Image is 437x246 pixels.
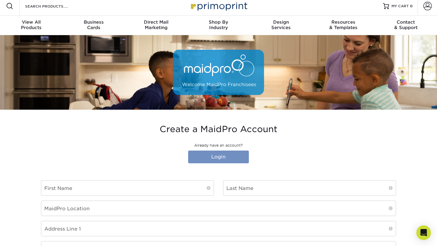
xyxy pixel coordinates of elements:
span: Direct Mail [125,19,187,25]
a: Login [188,151,249,163]
span: 0 [410,4,413,8]
span: Contact [374,19,437,25]
span: Shop By [187,19,250,25]
span: MY CART [391,4,409,9]
span: Business [63,19,125,25]
a: DesignServices [250,16,312,35]
a: Resources& Templates [312,16,375,35]
a: Contact& Support [374,16,437,35]
h3: Create a MaidPro Account [41,124,396,135]
a: Shop ByIndustry [187,16,250,35]
div: Services [250,19,312,30]
div: Open Intercom Messenger [416,225,431,240]
input: SEARCH PRODUCTS..... [25,2,84,10]
div: & Templates [312,19,375,30]
img: MaidPro [173,50,264,95]
a: Direct MailMarketing [125,16,187,35]
div: Industry [187,19,250,30]
p: Already have an account? [41,143,396,148]
div: & Support [374,19,437,30]
div: Cards [63,19,125,30]
span: Design [250,19,312,25]
span: Resources [312,19,375,25]
div: Marketing [125,19,187,30]
a: BusinessCards [63,16,125,35]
